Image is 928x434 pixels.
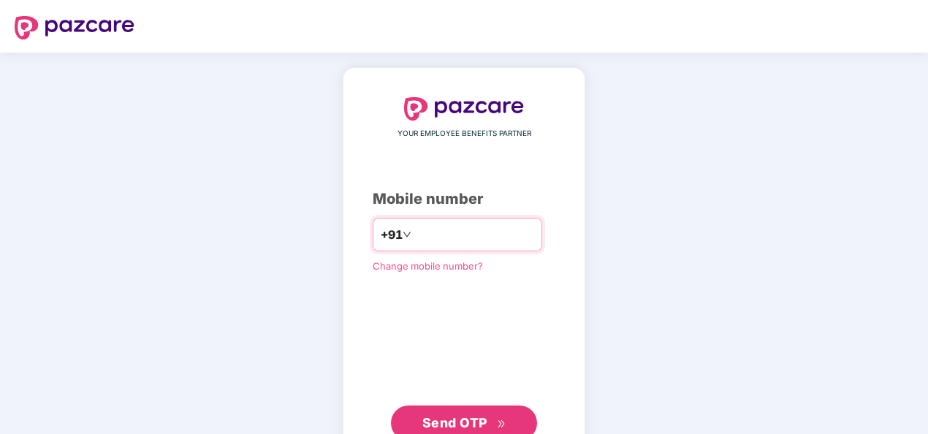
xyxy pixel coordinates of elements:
a: Change mobile number? [373,260,483,272]
span: Send OTP [422,415,487,430]
img: logo [404,97,524,121]
span: YOUR EMPLOYEE BENEFITS PARTNER [398,128,531,140]
div: Mobile number [373,188,555,210]
span: +91 [381,226,403,244]
img: logo [15,16,134,39]
span: double-right [497,419,506,429]
span: down [403,230,411,239]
